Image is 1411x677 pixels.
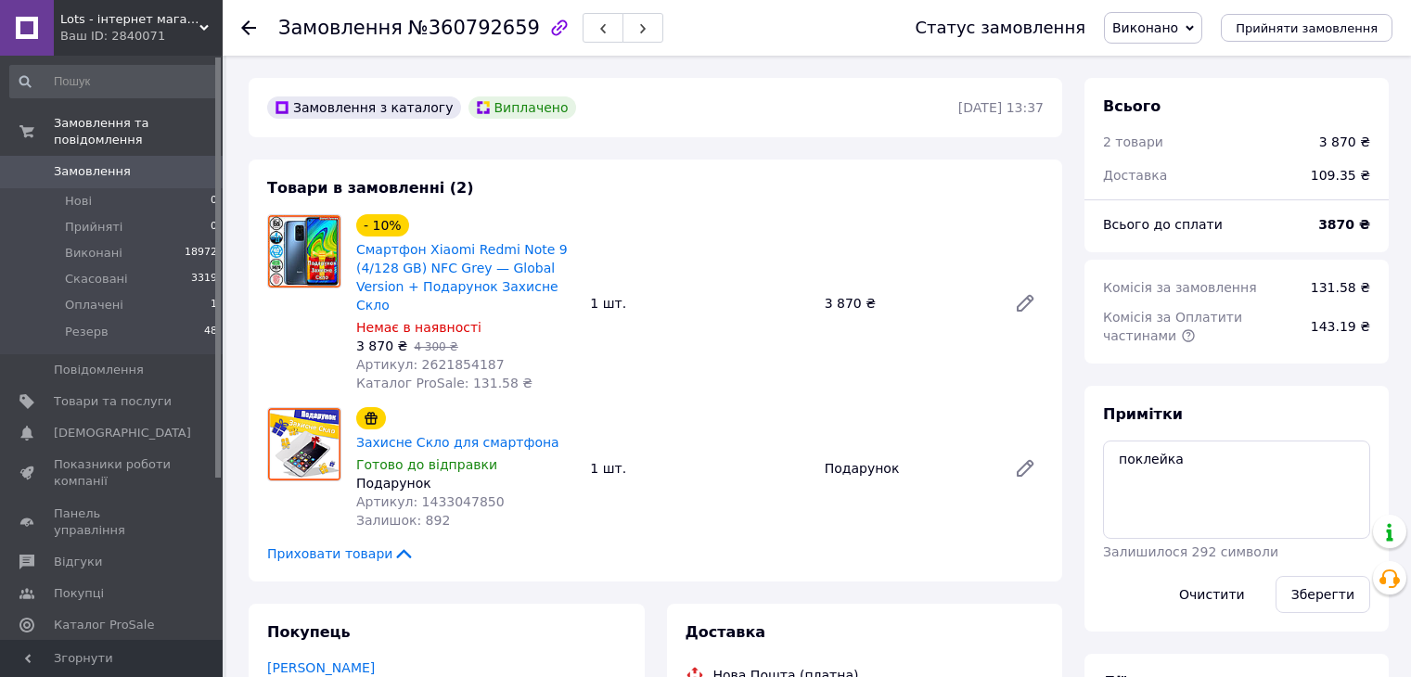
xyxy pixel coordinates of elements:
span: Доставка [686,623,766,641]
span: 3319 [191,271,217,287]
input: Пошук [9,65,219,98]
span: Каталог ProSale: 131.58 ₴ [356,376,532,390]
div: 3 870 ₴ [817,290,999,316]
div: Ваш ID: 2840071 [60,28,223,45]
span: 0 [211,219,217,236]
button: Зберегти [1276,576,1370,613]
span: Замовлення [278,17,403,39]
span: Артикул: 1433047850 [356,494,505,509]
div: Подарунок [356,474,575,492]
span: Прийняти замовлення [1236,21,1378,35]
div: Статус замовлення [915,19,1085,37]
span: Каталог ProSale [54,617,154,633]
span: Покупець [267,623,351,641]
span: 48 [204,324,217,340]
span: Всього [1103,97,1161,115]
span: №360792659 [408,17,540,39]
span: Замовлення та повідомлення [54,115,223,148]
span: Прийняті [65,219,122,236]
button: Очистити [1163,576,1261,613]
span: Комісія за замовлення [1103,280,1257,295]
span: Панель управління [54,505,172,539]
span: Примітки [1103,405,1183,423]
a: Редагувати [1007,450,1044,487]
div: Подарунок [817,455,999,481]
span: 0 [211,193,217,210]
span: 2 товари [1103,134,1163,149]
span: Покупці [54,585,104,602]
span: Оплачені [65,297,123,313]
div: 1 шт. [583,290,816,316]
div: 143.19 ₴ [1300,306,1381,347]
span: 3 870 ₴ [356,338,407,353]
img: Захисне Скло для смартфона [268,408,340,480]
span: Виконано [1112,20,1178,35]
span: Lots - інтернет магазин [60,11,199,28]
a: Смартфон Xiaomi Redmi Note 9 (4/128 GB) NFC Grey — Global Version + Подарунок Захисне Скло [356,242,568,313]
button: Прийняти замовлення [1221,14,1392,42]
div: Повернутися назад [241,19,256,37]
span: Виконані [65,245,122,262]
span: Нові [65,193,92,210]
img: Смартфон Xiaomi Redmi Note 9 (4/128 GB) NFC Grey — Global Version + Подарунок Захисне Скло [268,215,340,287]
a: Захисне Скло для смартфона [356,435,559,450]
span: Всього до сплати [1103,217,1223,232]
span: Відгуки [54,554,102,570]
div: 109.35 ₴ [1300,155,1381,196]
b: 3870 ₴ [1318,217,1370,232]
span: Скасовані [65,271,128,287]
span: Залишилося 292 символи [1103,544,1278,559]
span: Показники роботи компанії [54,456,172,490]
span: Резерв [65,324,109,340]
span: Залишок: 892 [356,513,450,528]
span: Повідомлення [54,362,144,378]
div: 3 870 ₴ [1319,133,1370,151]
span: Готово до відправки [356,457,497,472]
span: Комісія за Оплатити частинами [1103,310,1242,343]
span: Замовлення [54,163,131,180]
span: 4 300 ₴ [414,340,457,353]
div: Замовлення з каталогу [267,96,461,119]
div: 1 шт. [583,455,816,481]
div: Виплачено [468,96,576,119]
a: [PERSON_NAME] [267,660,375,675]
span: [DEMOGRAPHIC_DATA] [54,425,191,441]
span: Приховати товари [267,544,415,563]
textarea: поклейка [1103,441,1370,539]
span: Немає в наявності [356,320,481,335]
span: Товари та послуги [54,393,172,410]
span: Доставка [1103,168,1167,183]
div: - 10% [356,214,409,236]
span: 131.58 ₴ [1311,280,1370,295]
time: [DATE] 13:37 [958,100,1044,115]
span: 18972 [185,245,217,262]
a: Редагувати [1007,285,1044,322]
span: Товари в замовленні (2) [267,179,474,197]
span: 1 [211,297,217,313]
span: Артикул: 2621854187 [356,357,505,372]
